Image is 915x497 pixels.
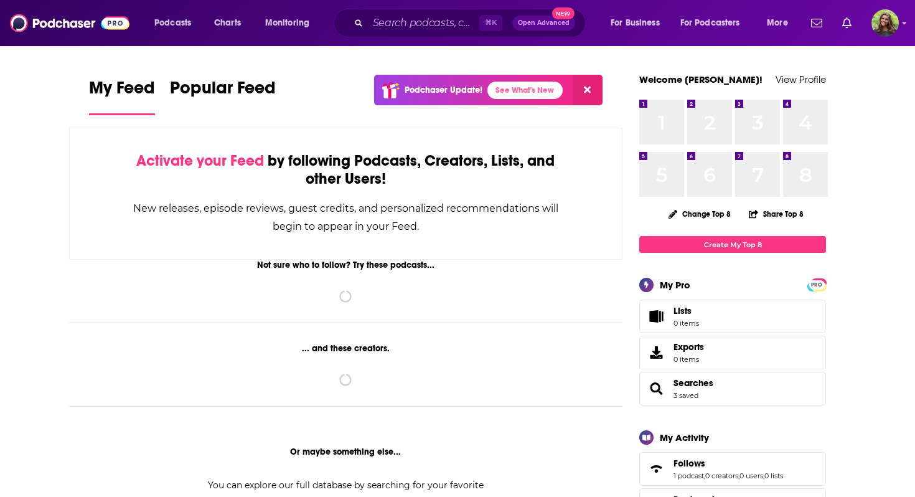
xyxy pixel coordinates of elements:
a: Welcome [PERSON_NAME]! [639,73,762,85]
span: More [767,14,788,32]
span: Lists [673,305,692,316]
span: Charts [214,14,241,32]
div: My Pro [660,279,690,291]
a: Charts [206,13,248,33]
span: 0 items [673,355,704,364]
button: Change Top 8 [661,206,738,222]
button: open menu [256,13,326,33]
div: My Activity [660,432,709,443]
span: Searches [639,372,826,405]
a: Searches [673,377,713,389]
img: User Profile [871,9,899,37]
span: Popular Feed [170,77,276,106]
div: Search podcasts, credits, & more... [345,9,598,37]
div: Or maybe something else... [69,447,622,457]
span: , [738,471,739,480]
span: Exports [673,341,704,353]
span: ⌘ K [479,15,502,31]
span: Open Advanced [518,20,570,26]
span: Lists [644,308,669,325]
a: Follows [673,458,783,469]
span: Exports [644,344,669,361]
span: , [704,471,705,480]
button: Share Top 8 [748,202,804,226]
span: New [552,7,575,19]
button: open menu [146,13,207,33]
div: ... and these creators. [69,343,622,354]
a: See What's New [487,82,563,99]
div: New releases, episode reviews, guest credits, and personalized recommendations will begin to appe... [132,199,560,235]
span: Lists [673,305,699,316]
span: 0 items [673,319,699,328]
a: Searches [644,380,669,397]
a: PRO [809,280,824,289]
a: Show notifications dropdown [837,12,856,34]
a: My Feed [89,77,155,115]
a: Popular Feed [170,77,276,115]
div: Not sure who to follow? Try these podcasts... [69,260,622,270]
a: Exports [639,336,826,369]
a: 0 creators [705,471,738,480]
a: Lists [639,300,826,333]
span: My Feed [89,77,155,106]
div: by following Podcasts, Creators, Lists, and other Users! [132,152,560,188]
a: Create My Top 8 [639,236,826,253]
a: Follows [644,460,669,478]
span: Monitoring [265,14,309,32]
a: 1 podcast [673,471,704,480]
a: View Profile [776,73,826,85]
span: For Podcasters [680,14,740,32]
span: For Business [611,14,660,32]
button: Open AdvancedNew [512,16,575,31]
button: Show profile menu [871,9,899,37]
span: Activate your Feed [136,151,264,170]
a: 0 lists [764,471,783,480]
a: 3 saved [673,391,698,400]
a: Show notifications dropdown [806,12,827,34]
span: PRO [809,280,824,290]
a: 0 users [739,471,763,480]
span: Logged in as reagan34226 [871,9,899,37]
button: open menu [602,13,675,33]
img: Podchaser - Follow, Share and Rate Podcasts [10,11,129,35]
p: Podchaser Update! [405,85,482,95]
input: Search podcasts, credits, & more... [368,13,479,33]
span: Follows [673,458,705,469]
span: Podcasts [154,14,191,32]
button: open menu [758,13,804,33]
span: , [763,471,764,480]
button: open menu [672,13,758,33]
span: Follows [639,452,826,486]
